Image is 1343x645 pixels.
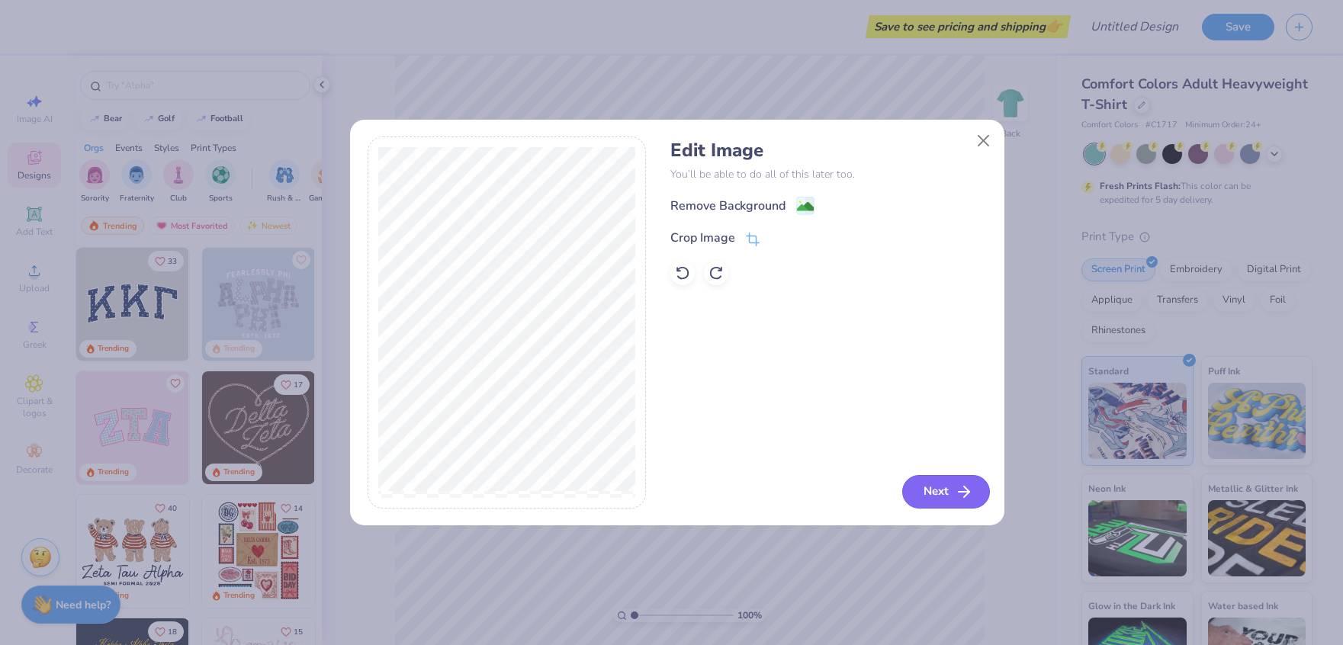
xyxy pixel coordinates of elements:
button: Next [902,475,990,509]
p: You’ll be able to do all of this later too. [670,166,987,182]
h4: Edit Image [670,140,987,162]
button: Close [969,126,998,155]
div: Remove Background [670,197,786,215]
div: Crop Image [670,229,735,247]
